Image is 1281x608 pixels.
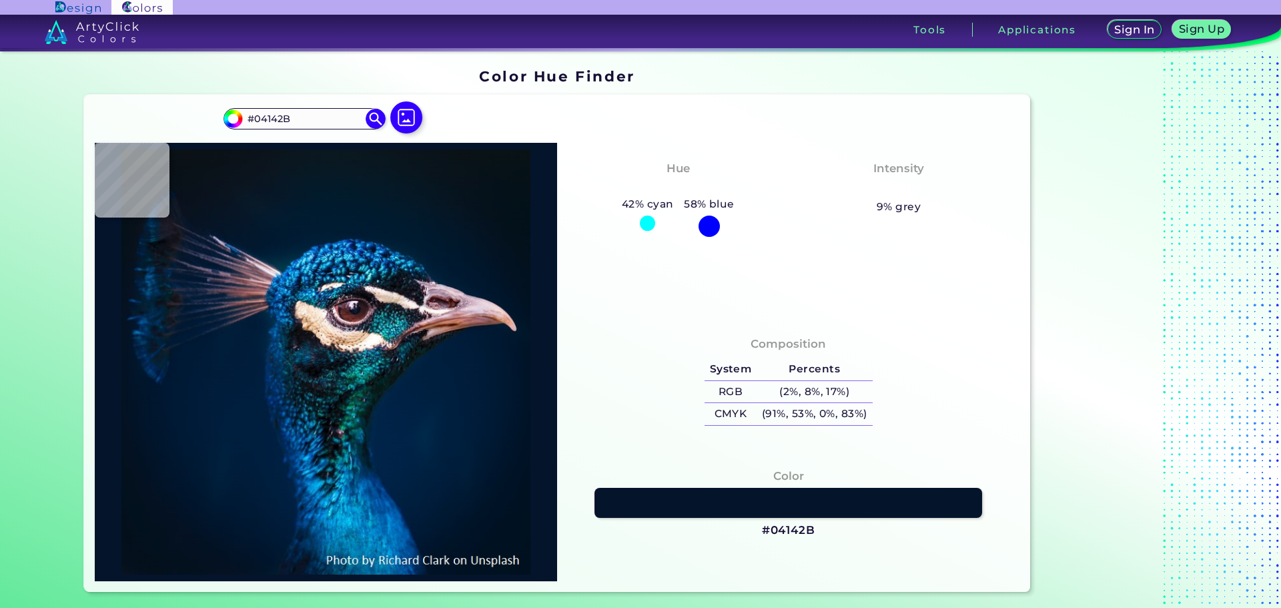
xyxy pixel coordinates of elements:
h3: Applications [998,25,1076,35]
img: icon picture [390,101,422,133]
h5: (91%, 53%, 0%, 83%) [757,403,872,425]
img: ArtyClick Design logo [55,1,100,14]
h3: #04142B [762,523,815,539]
h5: 42% cyan [616,196,679,213]
h5: RGB [705,381,757,403]
img: icon search [366,109,386,129]
h5: Percents [757,358,872,380]
h1: Color Hue Finder [479,66,634,86]
input: type color.. [242,109,366,127]
h3: Cyan-Blue [640,180,716,196]
a: Sign Up [1172,20,1231,39]
h4: Composition [751,334,826,354]
h5: 58% blue [679,196,739,213]
img: img_pavlin.jpg [101,149,550,575]
h3: Tools [913,25,946,35]
h4: Color [773,467,804,486]
h4: Hue [667,159,690,178]
h5: (2%, 8%, 17%) [757,381,872,403]
h5: CMYK [705,403,757,425]
h5: Sign In [1114,24,1155,35]
a: Sign In [1107,20,1162,39]
h5: 9% grey [877,198,921,216]
h4: Intensity [873,159,924,178]
h5: System [705,358,757,380]
h5: Sign Up [1178,23,1224,35]
h3: Vibrant [870,180,928,196]
img: logo_artyclick_colors_white.svg [45,20,139,44]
